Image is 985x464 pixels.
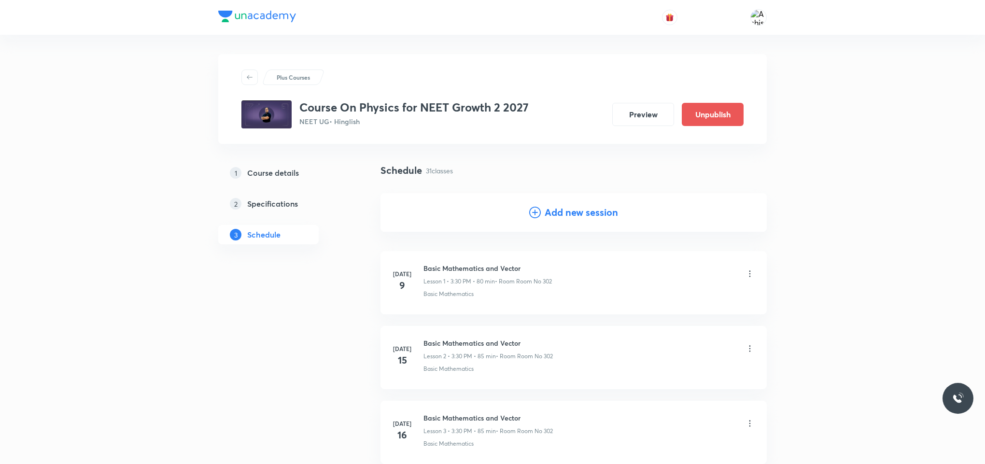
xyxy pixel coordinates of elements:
h5: Course details [247,167,299,179]
a: Company Logo [218,11,296,25]
p: Lesson 3 • 3:30 PM • 85 min [423,427,496,436]
p: Basic Mathematics [423,290,474,298]
h6: Basic Mathematics and Vector [423,338,553,348]
button: avatar [662,10,677,25]
a: 2Specifications [218,194,350,213]
p: Basic Mathematics [423,439,474,448]
img: avatar [665,13,674,22]
p: 1 [230,167,241,179]
a: 1Course details [218,163,350,183]
p: 2 [230,198,241,210]
p: 3 [230,229,241,240]
img: Add [728,193,767,232]
h4: 16 [393,428,412,442]
p: • Room Room No 302 [495,277,552,286]
img: 1ed5ce1f53bc4042abc6fee9f2c90b82.jpg [241,100,292,128]
p: Lesson 2 • 3:30 PM • 85 min [423,352,496,361]
h6: Basic Mathematics and Vector [423,413,553,423]
p: • Room Room No 302 [496,427,553,436]
p: 31 classes [426,166,453,176]
h4: Schedule [380,163,422,178]
img: Company Logo [218,11,296,22]
img: ttu [952,393,964,404]
h5: Schedule [247,229,281,240]
p: • Room Room No 302 [496,352,553,361]
h4: 15 [393,353,412,367]
p: Plus Courses [277,73,310,82]
button: Unpublish [682,103,744,126]
button: Preview [612,103,674,126]
h6: Basic Mathematics and Vector [423,263,552,273]
p: NEET UG • Hinglish [299,116,529,127]
img: Ashish Kumar [750,9,767,26]
h5: Specifications [247,198,298,210]
h6: [DATE] [393,419,412,428]
h6: [DATE] [393,344,412,353]
h3: Course On Physics for NEET Growth 2 2027 [299,100,529,114]
p: Basic Mathematics [423,365,474,373]
h4: 9 [393,278,412,293]
h6: [DATE] [393,269,412,278]
p: Lesson 1 • 3:30 PM • 80 min [423,277,495,286]
h4: Add new session [545,205,618,220]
